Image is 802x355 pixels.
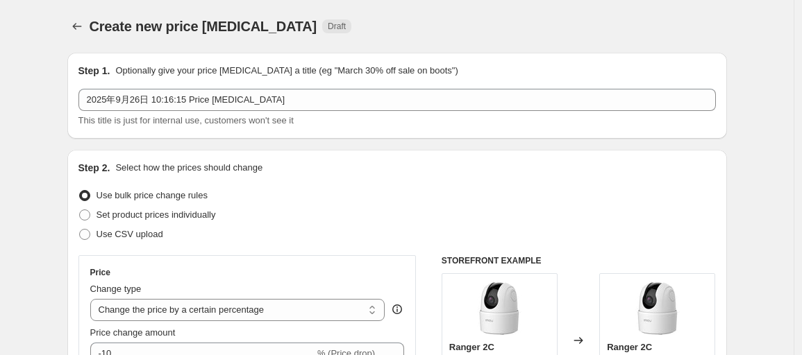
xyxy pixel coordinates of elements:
p: Optionally give your price [MEDICAL_DATA] a title (eg "March 30% off sale on boots") [115,64,458,78]
span: Use CSV upload [97,229,163,239]
p: Select how the prices should change [115,161,262,175]
span: This title is just for internal use, customers won't see it [78,115,294,125]
div: help [390,302,404,316]
span: Draft [328,21,346,32]
span: Set product prices individually [97,209,216,220]
button: Price change jobs [67,17,87,36]
h2: Step 2. [78,161,110,175]
input: 30% off holiday sale [78,89,716,111]
img: ranger-2c-3mp4mp5mp-217849_80x.jpg [471,281,527,336]
span: Price change amount [90,327,176,338]
img: ranger-2c-3mp4mp5mp-217849_80x.jpg [630,281,685,336]
h3: Price [90,267,110,278]
span: Change type [90,284,142,294]
span: Create new price [MEDICAL_DATA] [90,19,317,34]
h2: Step 1. [78,64,110,78]
h6: STOREFRONT EXAMPLE [442,255,716,266]
span: Use bulk price change rules [97,190,208,200]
